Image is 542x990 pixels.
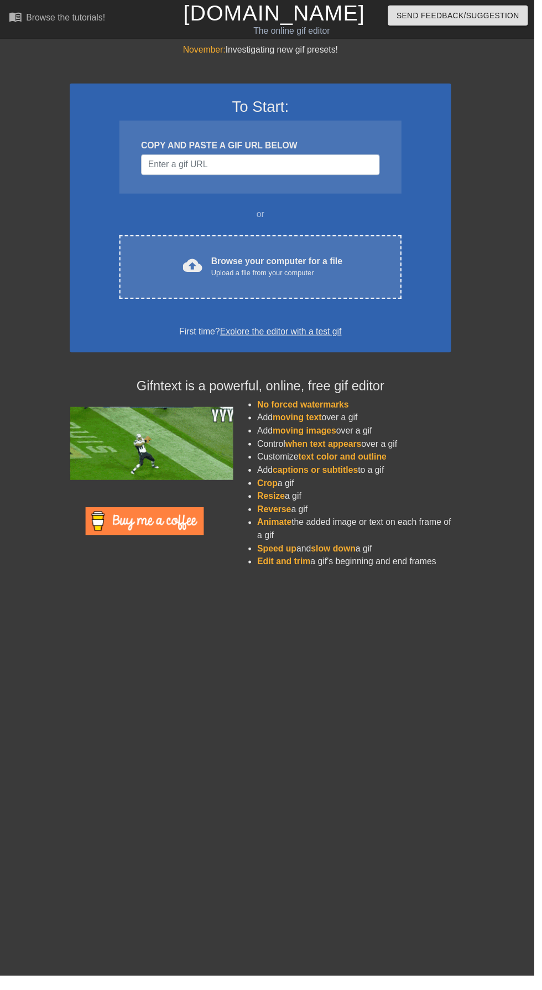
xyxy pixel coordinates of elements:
a: [DOMAIN_NAME] [186,1,371,25]
div: Investigating new gif presets! [71,44,458,57]
li: Add over a gif [261,417,458,431]
li: a gif [261,497,458,511]
li: Add to a gif [261,471,458,484]
li: the added image or text on each frame of a gif [261,524,458,550]
span: Crop [261,486,282,495]
span: slow down [316,552,361,561]
span: Speed up [261,552,301,561]
span: November: [186,45,229,55]
span: captions or subtitles [277,472,363,482]
input: Username [143,157,385,178]
div: The online gif editor [186,25,406,38]
span: menu_book [9,11,22,24]
div: First time? [85,330,444,343]
div: COPY AND PASTE A GIF URL BELOW [143,141,385,154]
li: Control over a gif [261,444,458,457]
span: Animate [261,525,296,535]
h4: Gifntext is a powerful, online, free gif editor [71,384,458,400]
li: and a gif [261,550,458,564]
span: No forced watermarks [261,406,354,415]
img: football_small.gif [71,413,237,487]
span: text color and outline [303,459,393,468]
span: Reverse [261,512,295,522]
span: when text appears [290,446,367,455]
span: Resize [261,499,289,508]
span: Send Feedback/Suggestion [403,9,527,23]
div: Browse your computer for a file [215,259,348,283]
li: a gif [261,511,458,524]
img: Buy Me A Coffee [87,515,207,543]
div: or [100,211,429,224]
span: moving images [277,432,341,442]
li: a gif [261,484,458,497]
h3: To Start: [85,99,444,118]
a: Browse the tutorials! [9,11,107,28]
li: a gif's beginning and end frames [261,564,458,577]
div: Upload a file from your computer [215,272,348,283]
span: moving text [277,419,327,429]
a: Explore the editor with a test gif [223,332,347,341]
span: cloud_upload [186,260,206,280]
div: Browse the tutorials! [27,13,107,23]
li: Add over a gif [261,431,458,444]
button: Send Feedback/Suggestion [394,6,536,26]
li: Customize [261,457,458,471]
span: Edit and trim [261,565,315,575]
